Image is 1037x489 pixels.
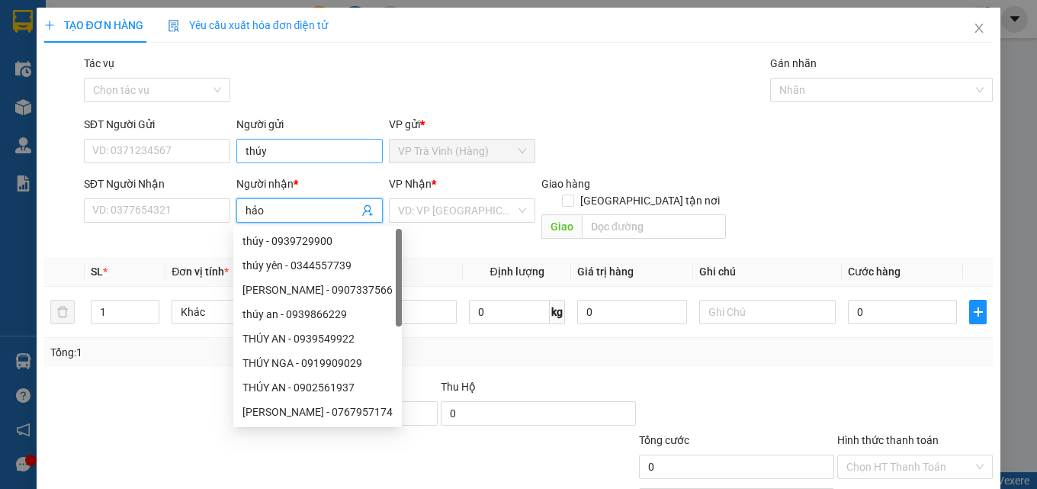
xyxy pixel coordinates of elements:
[574,192,726,209] span: [GEOGRAPHIC_DATA] tận nơi
[233,375,402,400] div: THÚY AN - 0902561937
[770,57,817,69] label: Gán nhãn
[958,8,1000,50] button: Close
[389,116,535,133] div: VP gửi
[577,300,687,324] input: 0
[389,178,432,190] span: VP Nhận
[242,233,393,249] div: thúy - 0939729900
[233,327,402,351] div: THÚY AN - 0939549922
[168,20,180,32] img: icon
[441,381,476,393] span: Thu Hộ
[50,300,75,324] button: delete
[233,229,402,253] div: thúy - 0939729900
[242,330,393,347] div: THÚY AN - 0939549922
[181,301,299,323] span: Khác
[242,281,393,298] div: [PERSON_NAME] - 0907337566
[233,278,402,302] div: THÚY HẰNG - 0907337566
[970,306,986,318] span: plus
[84,57,114,69] label: Tác vụ
[44,20,55,31] span: plus
[44,19,143,31] span: TẠO ĐƠN HÀNG
[577,265,634,278] span: Giá trị hàng
[84,175,230,192] div: SĐT Người Nhận
[172,265,229,278] span: Đơn vị tính
[361,204,374,217] span: user-add
[693,257,842,287] th: Ghi chú
[837,434,939,446] label: Hình thức thanh toán
[639,434,689,446] span: Tổng cước
[236,175,383,192] div: Người nhận
[233,253,402,278] div: thúy yên - 0344557739
[168,19,329,31] span: Yêu cầu xuất hóa đơn điện tử
[233,302,402,327] div: thúy an - 0939866229
[84,116,230,133] div: SĐT Người Gửi
[242,404,393,420] div: [PERSON_NAME] - 0767957174
[550,300,565,324] span: kg
[973,22,985,34] span: close
[699,300,836,324] input: Ghi Chú
[236,116,383,133] div: Người gửi
[242,379,393,396] div: THÚY AN - 0902561937
[242,355,393,372] div: THÚY NGA - 0919909029
[490,265,544,278] span: Định lượng
[242,306,393,323] div: thúy an - 0939866229
[233,351,402,375] div: THÚY NGA - 0919909029
[541,214,582,239] span: Giao
[969,300,987,324] button: plus
[233,400,402,424] div: THÚY NGUYỄN - 0767957174
[848,265,901,278] span: Cước hàng
[582,214,726,239] input: Dọc đường
[50,344,402,361] div: Tổng: 1
[541,178,590,190] span: Giao hàng
[91,265,103,278] span: SL
[398,140,526,162] span: VP Trà Vinh (Hàng)
[242,257,393,274] div: thúy yên - 0344557739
